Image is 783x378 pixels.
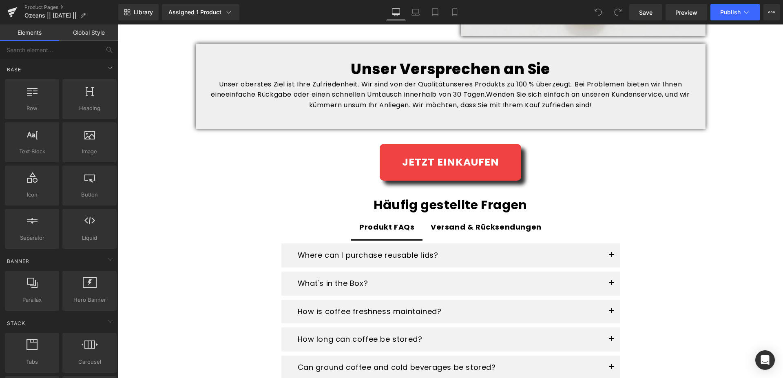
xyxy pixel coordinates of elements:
[675,8,697,17] span: Preview
[313,196,424,209] div: Versand & Rücksendungen
[7,147,57,156] span: Text Block
[180,253,486,265] div: What's in the Box?
[639,8,652,17] span: Save
[755,350,775,370] div: Open Intercom Messenger
[65,296,114,304] span: Hero Banner
[65,147,114,156] span: Image
[7,234,57,242] span: Separator
[65,358,114,366] span: Carousel
[7,296,57,304] span: Parallax
[180,281,486,293] p: How is coffee freshness maintained?
[180,309,486,321] p: How long can coffee be stored?
[7,104,57,113] span: Row
[7,190,57,199] span: Icon
[65,234,114,242] span: Liquid
[262,119,403,156] a: JETZT EINKAUFEN
[134,9,153,16] span: Library
[610,4,626,20] button: Redo
[6,257,30,265] span: Banner
[666,4,707,20] a: Preview
[241,196,296,209] div: Produkt FAQs
[710,4,760,20] button: Publish
[118,4,159,20] a: New Library
[102,172,563,188] h1: Häufig gestellte Fragen
[59,24,118,41] a: Global Style
[590,4,606,20] button: Undo
[425,4,445,20] a: Tablet
[7,358,57,366] span: Tabs
[445,4,464,20] a: Mobile
[180,225,486,237] p: Where can I purchase reusable lids?
[6,319,26,327] span: Stack
[84,35,582,55] h1: Unser Versprechen an Sie
[168,8,233,16] div: Assigned 1 Product
[65,190,114,199] span: Button
[284,132,381,144] span: JETZT EINKAUFEN
[84,55,582,86] p: Unser oberstes Ziel ist Ihre Zufriedenheit. Wir sind von der Qualitätunseres Produkts zu 100 % üb...
[180,337,486,349] p: Can ground coffee and cold beverages be stored?
[763,4,780,20] button: More
[720,9,741,15] span: Publish
[406,4,425,20] a: Laptop
[6,66,22,73] span: Base
[65,104,114,113] span: Heading
[24,12,77,19] span: Ozeans || [DATE] ||
[386,4,406,20] a: Desktop
[24,4,118,11] a: Product Pages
